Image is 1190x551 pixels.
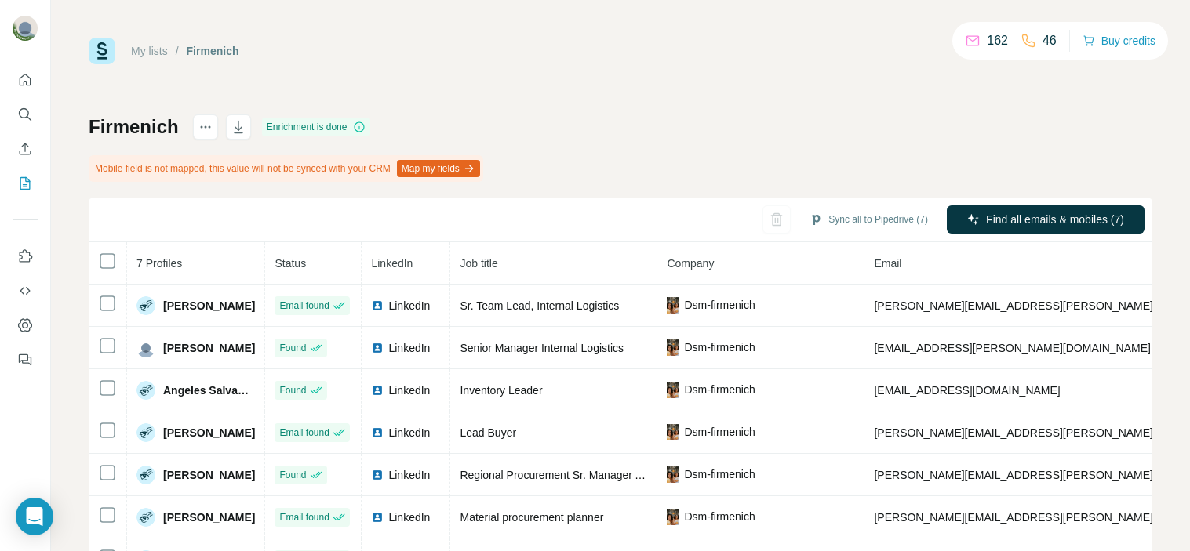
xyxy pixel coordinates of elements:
[667,257,714,270] span: Company
[163,298,255,314] span: [PERSON_NAME]
[89,114,179,140] h1: Firmenich
[136,257,182,270] span: 7 Profiles
[388,509,430,525] span: LinkedIn
[388,298,430,314] span: LinkedIn
[1083,30,1155,52] button: Buy credits
[279,299,329,313] span: Email found
[163,509,255,525] span: [PERSON_NAME]
[371,426,384,439] img: LinkedIn logo
[13,242,38,270] button: Use Surfe on LinkedIn
[262,118,371,136] div: Enrichment is done
[13,135,38,163] button: Enrich CSV
[371,469,384,481] img: LinkedIn logo
[388,467,430,483] span: LinkedIn
[460,426,516,439] span: Lead Buyer
[279,510,329,524] span: Email found
[163,425,255,440] span: [PERSON_NAME]
[460,469,819,481] span: Regional Procurement Sr. Manager Americas (NAM & [PERSON_NAME])
[874,384,1060,397] span: [EMAIL_ADDRESS][DOMAIN_NAME]
[89,38,115,64] img: Surfe Logo
[460,299,619,312] span: Sr. Team Lead, Internal Logistics
[684,424,755,440] span: Dsm-firmenich
[388,382,430,398] span: LinkedIn
[279,383,306,397] span: Found
[684,382,755,397] span: Dsm-firmenich
[371,342,384,354] img: LinkedIn logo
[388,340,430,356] span: LinkedIn
[799,208,939,231] button: Sync all to Pipedrive (7)
[684,297,755,313] span: Dsm-firmenich
[667,339,679,357] img: company-logo
[163,467,255,483] span: [PERSON_NAME]
[460,342,624,354] span: Senior Manager Internal Logistics
[371,257,413,270] span: LinkedIn
[187,43,239,59] div: Firmenich
[388,425,430,440] span: LinkedIn
[275,257,306,270] span: Status
[1043,31,1057,50] p: 46
[371,299,384,312] img: LinkedIn logo
[136,381,155,400] img: Avatar
[874,257,901,270] span: Email
[13,346,38,374] button: Feedback
[371,384,384,397] img: LinkedIn logo
[460,257,497,270] span: Job title
[163,340,255,356] span: [PERSON_NAME]
[684,509,755,524] span: Dsm-firmenich
[874,342,1150,354] span: [EMAIL_ADDRESS][PERSON_NAME][DOMAIN_NAME]
[460,511,603,524] span: Material procurement planner
[136,508,155,527] img: Avatar
[947,205,1145,234] button: Find all emails & mobiles (7)
[667,382,679,399] img: company-logo
[136,423,155,442] img: Avatar
[13,66,38,94] button: Quick start
[136,339,155,357] img: Avatar
[279,426,329,440] span: Email found
[684,466,755,482] span: Dsm-firmenich
[279,341,306,355] span: Found
[131,45,168,57] a: My lists
[986,212,1124,227] span: Find all emails & mobiles (7)
[13,277,38,305] button: Use Surfe API
[460,384,542,397] span: Inventory Leader
[371,511,384,524] img: LinkedIn logo
[136,296,155,315] img: Avatar
[136,466,155,484] img: Avatar
[13,169,38,198] button: My lists
[163,382,255,398] span: Angeles Salvador
[667,424,679,441] img: company-logo
[667,297,679,314] img: company-logo
[13,16,38,41] img: Avatar
[89,155,483,182] div: Mobile field is not mapped, this value will not be synced with your CRM
[397,160,480,177] button: Map my fields
[16,498,53,535] div: Open Intercom Messenger
[667,509,679,526] img: company-logo
[667,466,679,484] img: company-logo
[176,43,179,59] li: /
[279,468,306,482] span: Found
[13,100,38,129] button: Search
[193,114,218,140] button: actions
[13,311,38,339] button: Dashboard
[987,31,1008,50] p: 162
[684,339,755,355] span: Dsm-firmenich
